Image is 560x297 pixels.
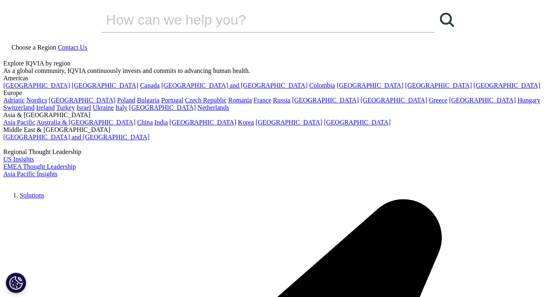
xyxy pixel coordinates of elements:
[3,126,557,134] div: Middle East & [GEOGRAPHIC_DATA]
[93,104,114,111] a: Ukraine
[76,104,91,111] a: Israel
[473,82,540,89] a: [GEOGRAPHIC_DATA]
[273,97,290,104] a: Russia
[3,89,557,97] div: Europe
[405,82,472,89] a: [GEOGRAPHIC_DATA]
[360,97,427,104] a: [GEOGRAPHIC_DATA]
[3,163,76,170] a: EMEA Thought Leadership
[3,170,57,177] a: Asia Pacific Insights
[3,82,70,89] a: [GEOGRAPHIC_DATA]
[440,13,454,27] svg: Search
[449,97,515,104] a: [GEOGRAPHIC_DATA]
[324,119,391,126] a: [GEOGRAPHIC_DATA]
[309,82,335,89] a: Colombia
[154,119,168,126] a: India
[3,119,35,126] a: Asia Pacific
[101,7,411,32] input: Search
[185,97,227,104] a: Czech Republic
[3,67,557,75] div: As a global community, IQVIA continuously invests and commits to advancing human health.
[3,104,34,111] a: Switzerland
[3,134,149,141] a: [GEOGRAPHIC_DATA] and [GEOGRAPHIC_DATA]
[36,119,135,126] a: Australia & [GEOGRAPHIC_DATA]
[228,97,252,104] a: Romania
[56,104,75,111] a: Turkey
[137,97,160,104] a: Bulgaria
[58,44,87,51] a: Contact Us
[292,97,359,104] a: [GEOGRAPHIC_DATA]
[255,119,322,126] a: [GEOGRAPHIC_DATA]
[137,119,153,126] a: China
[3,156,34,163] a: US Insights
[254,97,272,104] a: France
[337,82,403,89] a: [GEOGRAPHIC_DATA]
[11,44,56,51] span: Choose a Region
[161,82,307,89] a: [GEOGRAPHIC_DATA] and [GEOGRAPHIC_DATA]
[3,111,557,119] div: Asia & [GEOGRAPHIC_DATA]
[3,60,557,67] div: Explore IQVIA by region
[117,97,135,104] a: Poland
[429,97,447,104] a: Greece
[161,97,183,104] a: Portugal
[20,192,44,199] a: Solutions
[140,82,160,89] a: Canada
[517,97,540,104] a: Hungary
[72,82,138,89] a: [GEOGRAPHIC_DATA]
[6,272,26,293] button: Definições de cookies
[26,97,47,104] a: Nordics
[49,97,115,104] a: [GEOGRAPHIC_DATA]
[129,104,196,111] a: [GEOGRAPHIC_DATA]
[169,119,236,126] a: [GEOGRAPHIC_DATA]
[36,104,54,111] a: Ireland
[3,75,557,82] div: Americas
[238,119,254,126] a: Korea
[3,148,557,156] div: Regional Thought Leadership
[3,97,25,104] a: Adriatic
[198,104,229,111] a: Netherlands
[115,104,127,111] a: Italy
[434,7,459,32] a: Search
